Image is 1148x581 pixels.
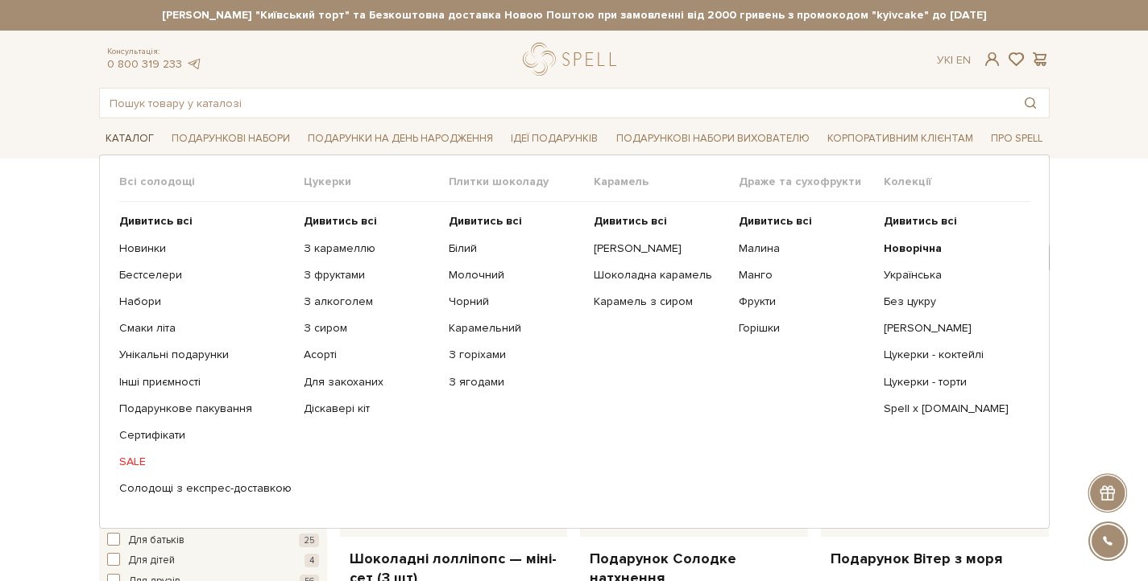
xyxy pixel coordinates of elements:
[99,155,1050,528] div: Каталог
[186,57,202,71] a: telegram
[304,402,437,416] a: Діскавері кіт
[884,295,1017,309] a: Без цукру
[739,175,884,189] span: Драже та сухофрукти
[304,214,377,228] b: Дивитись всі
[449,175,594,189] span: Плитки шоколаду
[739,214,812,228] b: Дивитись всі
[119,375,292,389] a: Інші приємності
[107,47,202,57] span: Консультація:
[739,268,872,282] a: Манго
[594,295,727,309] a: Карамель з сиром
[119,481,292,496] a: Солодощі з експрес-доставкою
[821,125,980,152] a: Корпоративним клієнтам
[304,175,449,189] span: Цукерки
[884,321,1017,336] a: [PERSON_NAME]
[107,57,182,71] a: 0 800 319 233
[739,295,872,309] a: Фрукти
[119,428,292,443] a: Сертифікати
[523,43,624,76] a: logo
[119,348,292,362] a: Унікальні подарунки
[884,268,1017,282] a: Українська
[739,241,872,256] a: Малина
[119,214,292,229] a: Дивитись всі
[449,321,582,336] a: Карамельний
[884,375,1017,389] a: Цукерки - торти
[119,321,292,336] a: Смаки літа
[739,214,872,229] a: Дивитись всі
[119,402,292,416] a: Подарункове пакування
[119,214,193,228] b: Дивитись всі
[449,241,582,256] a: Білий
[1012,89,1049,117] button: Пошук товару у каталозі
[449,268,582,282] a: Молочний
[165,126,296,151] a: Подарункові набори
[984,126,1049,151] a: Про Spell
[128,533,184,549] span: Для батьків
[304,348,437,362] a: Асорті
[299,534,319,547] span: 25
[594,175,739,189] span: Карамель
[449,375,582,389] a: З ягодами
[449,348,582,362] a: З горіхами
[119,295,292,309] a: Набори
[304,214,437,229] a: Дивитись всі
[884,214,957,228] b: Дивитись всі
[739,321,872,336] a: Горішки
[884,241,1017,256] a: Новорічна
[956,53,971,67] a: En
[594,241,727,256] a: [PERSON_NAME]
[594,214,667,228] b: Дивитись всі
[107,553,319,569] button: Для дітей 4
[304,268,437,282] a: З фруктами
[119,455,292,469] a: SALE
[305,554,319,567] span: 4
[594,214,727,229] a: Дивитись всі
[301,126,499,151] a: Подарунки на День народження
[594,268,727,282] a: Шоколадна карамель
[610,125,816,152] a: Подарункові набори вихователю
[99,126,160,151] a: Каталог
[831,550,1039,568] a: Подарунок Вітер з моря
[128,553,175,569] span: Для дітей
[884,241,942,255] b: Новорічна
[119,241,292,256] a: Новинки
[504,126,604,151] a: Ідеї подарунків
[304,375,437,389] a: Для закоханих
[951,53,953,67] span: |
[119,175,304,189] span: Всі солодощі
[449,214,582,229] a: Дивитись всі
[100,89,1012,117] input: Пошук товару у каталозі
[884,214,1017,229] a: Дивитись всі
[937,53,971,68] div: Ук
[884,175,1029,189] span: Колекції
[304,295,437,309] a: З алкоголем
[119,268,292,282] a: Бестселери
[304,241,437,256] a: З карамеллю
[304,321,437,336] a: З сиром
[449,214,522,228] b: Дивитись всі
[449,295,582,309] a: Чорний
[99,8,1050,23] strong: [PERSON_NAME] "Київський торт" та Безкоштовна доставка Новою Поштою при замовленні від 2000 гриве...
[107,533,319,549] button: Для батьків 25
[884,348,1017,362] a: Цукерки - коктейлі
[884,402,1017,416] a: Spell x [DOMAIN_NAME]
